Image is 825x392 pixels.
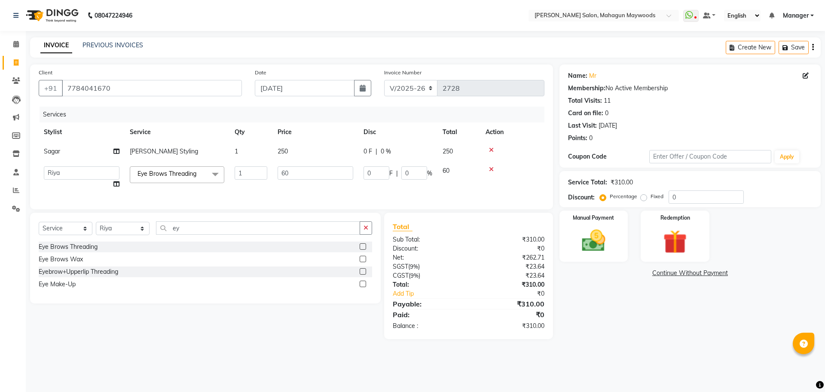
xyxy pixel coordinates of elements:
[568,152,649,161] div: Coupon Code
[568,193,595,202] div: Discount:
[386,289,482,298] a: Add Tip
[386,322,468,331] div: Balance :
[40,107,551,122] div: Services
[649,150,771,163] input: Enter Offer / Coupon Code
[443,167,449,175] span: 60
[278,147,288,155] span: 250
[468,309,550,320] div: ₹0
[605,109,608,118] div: 0
[137,170,196,178] span: Eye Brows Threading
[40,38,72,53] a: INVOICE
[573,214,614,222] label: Manual Payment
[561,269,819,278] a: Continue Without Payment
[468,262,550,271] div: ₹23.64
[358,122,437,142] th: Disc
[468,271,550,280] div: ₹23.64
[393,263,408,270] span: SGST
[568,96,602,105] div: Total Visits:
[468,253,550,262] div: ₹262.71
[443,147,453,155] span: 250
[39,122,125,142] th: Stylist
[775,150,799,163] button: Apply
[568,109,603,118] div: Card on file:
[39,267,118,276] div: Eyebrow+Upperlip Threading
[393,272,409,279] span: CGST
[568,71,587,80] div: Name:
[468,322,550,331] div: ₹310.00
[611,178,633,187] div: ₹310.00
[39,242,98,251] div: Eye Brows Threading
[39,69,52,77] label: Client
[779,41,809,54] button: Save
[386,262,468,271] div: ( )
[599,121,617,130] div: [DATE]
[568,84,605,93] div: Membership:
[427,169,432,178] span: %
[386,271,468,280] div: ( )
[410,263,418,270] span: 9%
[386,280,468,289] div: Total:
[386,253,468,262] div: Net:
[39,80,63,96] button: +91
[480,122,544,142] th: Action
[468,299,550,309] div: ₹310.00
[610,193,637,200] label: Percentage
[574,227,613,254] img: _cash.svg
[783,11,809,20] span: Manager
[437,122,480,142] th: Total
[389,169,393,178] span: F
[44,147,60,155] span: Sagar
[386,235,468,244] div: Sub Total:
[22,3,81,28] img: logo
[396,169,398,178] span: |
[196,170,200,178] a: x
[386,299,468,309] div: Payable:
[468,244,550,253] div: ₹0
[235,147,238,155] span: 1
[39,280,76,289] div: Eye Make-Up
[62,80,242,96] input: Search by Name/Mobile/Email/Code
[386,309,468,320] div: Paid:
[386,244,468,253] div: Discount:
[468,280,550,289] div: ₹310.00
[656,227,694,257] img: _gift.svg
[376,147,377,156] span: |
[381,147,391,156] span: 0 %
[651,193,663,200] label: Fixed
[39,255,83,264] div: Eye Brows Wax
[82,41,143,49] a: PREVIOUS INVOICES
[468,235,550,244] div: ₹310.00
[410,272,419,279] span: 9%
[95,3,132,28] b: 08047224946
[229,122,272,142] th: Qty
[125,122,229,142] th: Service
[156,221,360,235] input: Search or Scan
[568,121,597,130] div: Last Visit:
[130,147,198,155] span: [PERSON_NAME] Styling
[255,69,266,77] label: Date
[589,71,596,80] a: Mr
[604,96,611,105] div: 11
[393,222,412,231] span: Total
[568,84,812,93] div: No Active Membership
[482,289,550,298] div: ₹0
[272,122,358,142] th: Price
[364,147,372,156] span: 0 F
[589,134,593,143] div: 0
[384,69,422,77] label: Invoice Number
[726,41,775,54] button: Create New
[660,214,690,222] label: Redemption
[568,134,587,143] div: Points:
[568,178,607,187] div: Service Total:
